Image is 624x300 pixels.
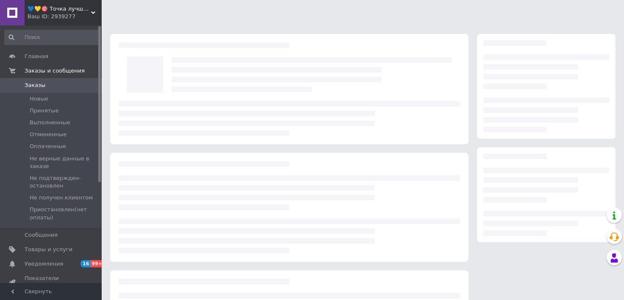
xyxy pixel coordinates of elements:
[25,53,48,60] span: Главная
[30,107,59,115] span: Принятые
[28,5,91,13] span: 💙💛🎯 Точка лучших покупок ⚖ ⤵
[30,155,99,170] span: Не верные данные в заказе
[4,30,100,45] input: Поиск
[25,231,58,239] span: Сообщения
[80,260,90,267] span: 16
[25,246,72,253] span: Товары и услуги
[25,275,78,290] span: Показатели работы компании
[30,131,67,138] span: Отмененные
[30,174,99,190] span: Не подтвержден-остановлен
[30,143,66,150] span: Оплаченные
[30,194,93,202] span: Не получен клиентом
[25,260,63,268] span: Уведомления
[28,13,102,20] div: Ваш ID: 2939277
[30,119,70,126] span: Выполненные
[30,95,48,103] span: Новые
[30,206,99,221] span: Приостановлен(нет оплаты)
[25,81,45,89] span: Заказы
[90,260,104,267] span: 99+
[25,67,85,75] span: Заказы и сообщения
